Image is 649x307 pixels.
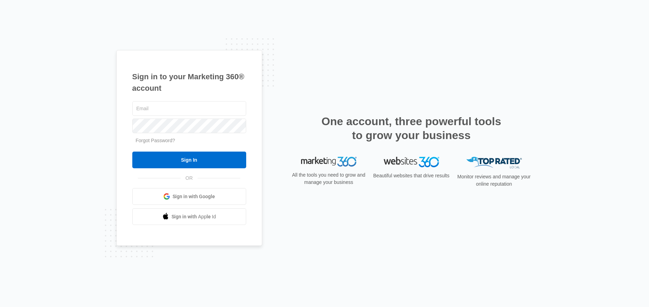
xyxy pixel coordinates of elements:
[132,71,246,94] h1: Sign in to your Marketing 360® account
[373,172,450,179] p: Beautiful websites that drive results
[290,171,368,186] p: All the tools you need to grow and manage your business
[301,157,357,167] img: Marketing 360
[455,173,533,188] p: Monitor reviews and manage your online reputation
[172,213,216,220] span: Sign in with Apple Id
[319,114,504,142] h2: One account, three powerful tools to grow your business
[136,138,175,143] a: Forgot Password?
[132,152,246,168] input: Sign In
[181,175,198,182] span: OR
[466,157,522,168] img: Top Rated Local
[132,101,246,116] input: Email
[173,193,215,200] span: Sign in with Google
[132,208,246,225] a: Sign in with Apple Id
[132,188,246,205] a: Sign in with Google
[384,157,439,167] img: Websites 360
